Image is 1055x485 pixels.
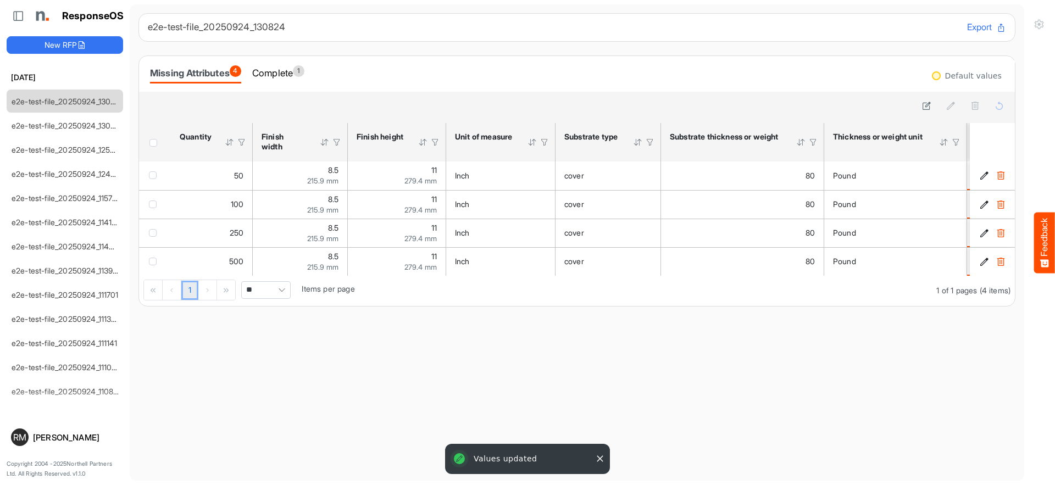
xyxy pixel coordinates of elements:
[229,257,243,266] span: 500
[252,65,304,81] div: Complete
[230,228,243,237] span: 250
[180,132,210,142] div: Quantity
[833,171,856,180] span: Pound
[430,137,440,147] div: Filter Icon
[328,223,338,232] span: 8.5
[455,171,470,180] span: Inch
[253,247,348,276] td: 8.5 is template cell Column Header httpsnorthellcomontologiesmapping-rulesmeasurementhasfinishsiz...
[1034,212,1055,273] button: Feedback
[348,247,446,276] td: 11 is template cell Column Header httpsnorthellcomontologiesmapping-rulesmeasurementhasfinishsize...
[446,247,556,276] td: Inch is template cell Column Header httpsnorthellcomontologiesmapping-rulesmeasurementhasunitofme...
[661,161,824,190] td: 80 is template cell Column Header httpsnorthellcomontologiesmapping-rulesmaterialhasmaterialthick...
[970,247,1017,276] td: 987f1dd8-e5cb-46ae-8912-be16535022b6 is template cell Column Header
[661,247,824,276] td: 80 is template cell Column Header httpsnorthellcomontologiesmapping-rulesmaterialhasmaterialthick...
[12,266,120,275] a: e2e-test-file_20250924_113916
[995,227,1006,238] button: Delete
[307,205,338,214] span: 215.9 mm
[833,199,856,209] span: Pound
[12,242,124,251] a: e2e-test-file_20250924_114020
[564,257,584,266] span: cover
[806,171,815,180] span: 80
[12,290,119,299] a: e2e-test-file_20250924_111701
[824,161,967,190] td: Pound is template cell Column Header httpsnorthellcomontologiesmapping-rulesmaterialhasmaterialth...
[564,199,584,209] span: cover
[540,137,549,147] div: Filter Icon
[431,165,437,175] span: 11
[446,219,556,247] td: Inch is template cell Column Header httpsnorthellcomontologiesmapping-rulesmeasurementhasunitofme...
[951,137,961,147] div: Filter Icon
[241,281,291,299] span: Pagerdropdown
[332,137,342,147] div: Filter Icon
[404,176,437,185] span: 279.4 mm
[455,132,513,142] div: Unit of measure
[293,65,304,77] span: 1
[262,132,306,152] div: Finish width
[234,171,243,180] span: 50
[661,190,824,219] td: 80 is template cell Column Header httpsnorthellcomontologiesmapping-rulesmaterialhasmaterialthick...
[139,123,171,161] th: Header checkbox
[357,132,404,142] div: Finish height
[979,199,990,210] button: Edit
[171,247,253,276] td: 500 is template cell Column Header httpsnorthellcomontologiesmapping-rulesorderhasquantity
[253,161,348,190] td: 8.5 is template cell Column Header httpsnorthellcomontologiesmapping-rulesmeasurementhasfinishsiz...
[447,446,608,472] div: Values updated
[307,263,338,271] span: 215.9 mm
[995,256,1006,267] button: Delete
[995,199,1006,210] button: Delete
[404,263,437,271] span: 279.4 mm
[979,256,990,267] button: Edit
[12,193,120,203] a: e2e-test-file_20250924_115731
[302,284,354,293] span: Items per page
[62,10,124,22] h1: ResponseOS
[139,276,1015,306] div: Pager Container
[12,363,121,372] a: e2e-test-file_20250924_111033
[231,199,243,209] span: 100
[431,252,437,261] span: 11
[980,286,1010,295] span: (4 items)
[12,145,124,154] a: e2e-test-file_20250924_125734
[936,286,977,295] span: 1 of 1 pages
[970,190,1017,219] td: 89e741db-198b-4157-898f-8756b743f3c2 is template cell Column Header
[564,228,584,237] span: cover
[824,190,967,219] td: Pound is template cell Column Header httpsnorthellcomontologiesmapping-rulesmaterialhasmaterialth...
[230,65,241,77] span: 4
[556,247,661,276] td: cover is template cell Column Header httpsnorthellcomontologiesmapping-rulesmaterialhassubstratem...
[348,190,446,219] td: 11 is template cell Column Header httpsnorthellcomontologiesmapping-rulesmeasurementhasfinishsize...
[12,169,125,179] a: e2e-test-file_20250924_124028
[328,252,338,261] span: 8.5
[979,170,990,181] button: Edit
[556,161,661,190] td: cover is template cell Column Header httpsnorthellcomontologiesmapping-rulesmaterialhassubstratem...
[307,176,338,185] span: 215.9 mm
[13,433,26,442] span: RM
[181,281,198,300] a: Page 1 of 1 Pages
[217,280,235,300] div: Go to last page
[595,453,606,464] button: Close
[967,20,1006,35] button: Export
[824,247,967,276] td: Pound is template cell Column Header httpsnorthellcomontologiesmapping-rulesmaterialhasmaterialth...
[564,171,584,180] span: cover
[139,247,171,276] td: checkbox
[148,23,958,32] h6: e2e-test-file_20250924_130824
[139,219,171,247] td: checkbox
[150,65,241,81] div: Missing Attributes
[171,219,253,247] td: 250 is template cell Column Header httpsnorthellcomontologiesmapping-rulesorderhasquantity
[12,218,121,227] a: e2e-test-file_20250924_114134
[645,137,655,147] div: Filter Icon
[171,190,253,219] td: 100 is template cell Column Header httpsnorthellcomontologiesmapping-rulesorderhasquantity
[806,257,815,266] span: 80
[446,161,556,190] td: Inch is template cell Column Header httpsnorthellcomontologiesmapping-rulesmeasurementhasunitofme...
[171,161,253,190] td: 50 is template cell Column Header httpsnorthellcomontologiesmapping-rulesorderhasquantity
[404,205,437,214] span: 279.4 mm
[945,72,1002,80] div: Default values
[808,137,818,147] div: Filter Icon
[833,257,856,266] span: Pound
[328,165,338,175] span: 8.5
[970,219,1017,247] td: 86e0fc31-8d73-4767-9b36-df4768c2e715 is template cell Column Header
[455,257,470,266] span: Inch
[348,161,446,190] td: 11 is template cell Column Header httpsnorthellcomontologiesmapping-rulesmeasurementhasfinishsize...
[12,387,123,396] a: e2e-test-file_20250924_110803
[455,199,470,209] span: Inch
[139,161,171,190] td: checkbox
[12,314,120,324] a: e2e-test-file_20250924_111359
[446,190,556,219] td: Inch is template cell Column Header httpsnorthellcomontologiesmapping-rulesmeasurementhasunitofme...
